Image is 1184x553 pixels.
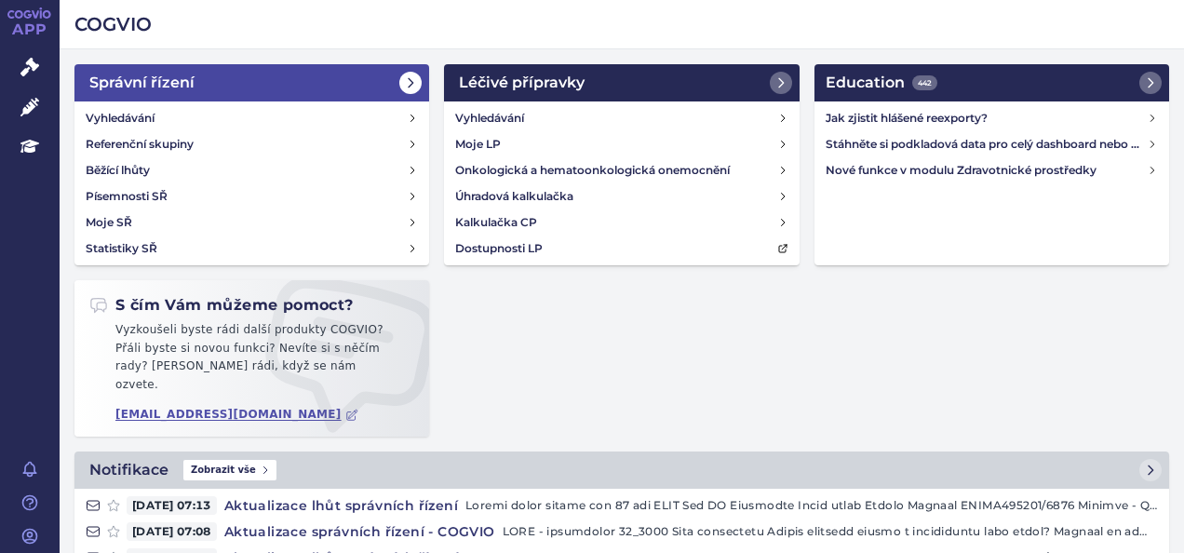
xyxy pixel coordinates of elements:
h4: Onkologická a hematoonkologická onemocnění [455,161,730,180]
a: Dostupnosti LP [448,236,795,262]
h2: COGVIO [74,11,1169,37]
a: Vyhledávání [448,105,795,131]
h4: Úhradová kalkulačka [455,187,573,206]
h4: Dostupnosti LP [455,239,543,258]
span: Zobrazit vše [183,460,276,480]
a: Léčivé přípravky [444,64,799,101]
a: Referenční skupiny [78,131,425,157]
span: [DATE] 07:13 [127,496,217,515]
h4: Aktualizace lhůt správních řízení [217,496,465,515]
h4: Vyhledávání [455,109,524,128]
a: NotifikaceZobrazit vše [74,452,1169,489]
a: Statistiky SŘ [78,236,425,262]
a: Stáhněte si podkladová data pro celý dashboard nebo obrázek grafu v COGVIO App modulu Analytics [818,131,1165,157]
a: Kalkulačka CP [448,209,795,236]
h2: S čím Vám můžeme pomoct? [89,295,354,316]
h2: Správní řízení [89,72,195,94]
p: Loremi dolor sitame con 87 adi ELIT Sed DO Eiusmodte Incid utlab Etdolo Magnaal ENIMA495201/6876 ... [465,496,1158,515]
p: Vyzkoušeli byste rádi další produkty COGVIO? Přáli byste si novou funkci? Nevíte si s něčím rady?... [89,321,414,401]
h4: Stáhněte si podkladová data pro celý dashboard nebo obrázek grafu v COGVIO App modulu Analytics [826,135,1148,154]
a: Moje LP [448,131,795,157]
h4: Běžící lhůty [86,161,150,180]
a: Moje SŘ [78,209,425,236]
a: Jak zjistit hlášené reexporty? [818,105,1165,131]
h2: Education [826,72,937,94]
a: Education442 [814,64,1169,101]
h4: Statistiky SŘ [86,239,157,258]
a: [EMAIL_ADDRESS][DOMAIN_NAME] [115,408,358,422]
a: Vyhledávání [78,105,425,131]
a: Správní řízení [74,64,429,101]
a: Nové funkce v modulu Zdravotnické prostředky [818,157,1165,183]
h4: Moje SŘ [86,213,132,232]
h4: Vyhledávání [86,109,155,128]
span: [DATE] 07:08 [127,522,217,541]
a: Písemnosti SŘ [78,183,425,209]
h2: Notifikace [89,459,168,481]
a: Úhradová kalkulačka [448,183,795,209]
a: Běžící lhůty [78,157,425,183]
h4: Nové funkce v modulu Zdravotnické prostředky [826,161,1148,180]
p: LORE - ipsumdolor 32_3000 Sita consectetu Adipis elitsedd eiusmo t incididuntu labo etdol? Magnaa... [503,522,1158,541]
h4: Kalkulačka CP [455,213,537,232]
h4: Jak zjistit hlášené reexporty? [826,109,1148,128]
a: Onkologická a hematoonkologická onemocnění [448,157,795,183]
h2: Léčivé přípravky [459,72,585,94]
h4: Moje LP [455,135,501,154]
h4: Referenční skupiny [86,135,194,154]
span: 442 [912,75,937,90]
h4: Aktualizace správních řízení - COGVIO [217,522,503,541]
h4: Písemnosti SŘ [86,187,168,206]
